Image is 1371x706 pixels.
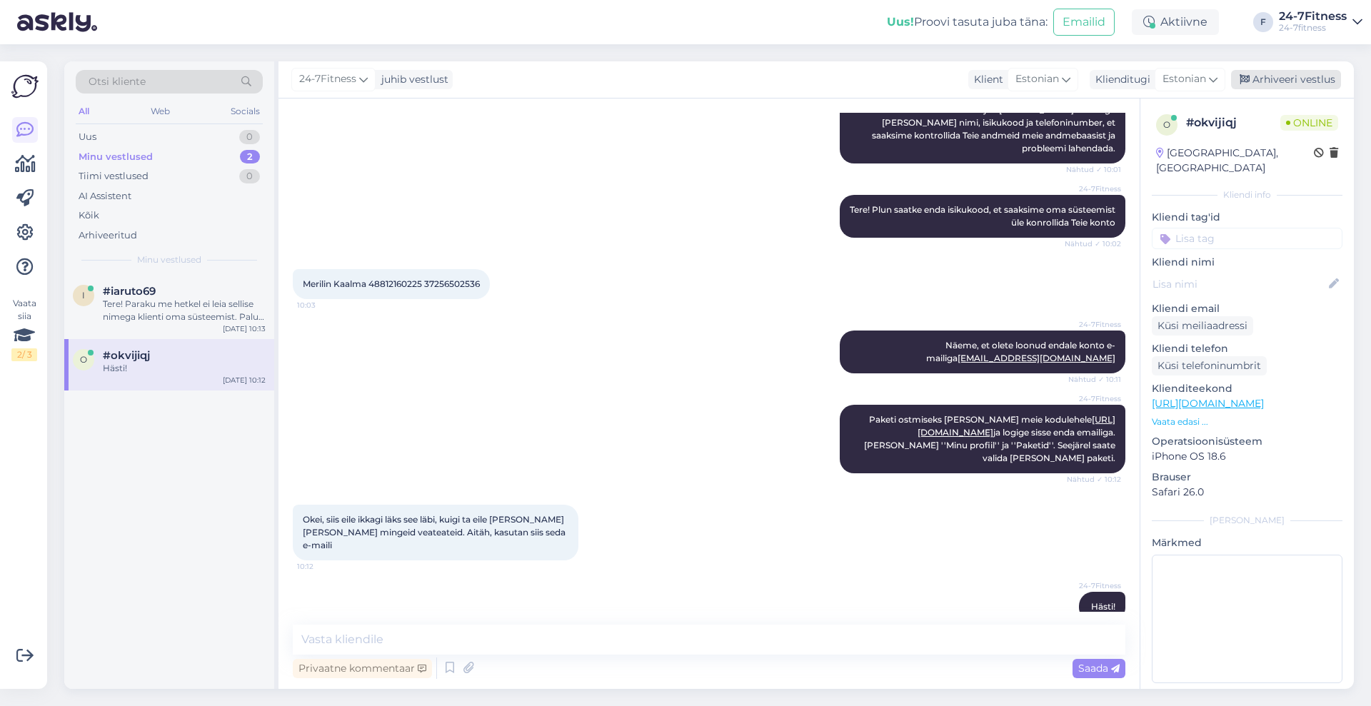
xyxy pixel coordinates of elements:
span: o [80,354,87,365]
img: Askly Logo [11,73,39,100]
div: Arhiveeritud [79,228,137,243]
span: Nähtud ✓ 10:02 [1065,238,1121,249]
div: Proovi tasuta juba täna: [887,14,1048,31]
div: Vaata siia [11,297,37,361]
p: Kliendi tag'id [1152,210,1342,225]
span: o [1163,119,1170,130]
span: Tere! Plun saatke enda isikukood, et saaksime oma süsteemist üle konrollida Teie konto [850,204,1118,228]
span: Paketi ostmiseks [PERSON_NAME] meie kodulehele ja logige sisse enda emailiga. [PERSON_NAME] ''Min... [864,414,1118,463]
button: Emailid [1053,9,1115,36]
div: AI Assistent [79,189,131,203]
div: Tere! Paraku me hetkel ei leia sellise nimega klienti oma süsteemist. Palun saatke oma isikukood. [103,298,266,323]
div: Privaatne kommentaar [293,659,432,678]
p: Safari 26.0 [1152,485,1342,500]
span: Estonian [1015,71,1059,87]
span: Näeme, et olete loonud endale konto e-mailiga [926,340,1115,363]
span: Saada [1078,662,1120,675]
div: # okvijiqj [1186,114,1280,131]
div: Minu vestlused [79,150,153,164]
div: Kliendi info [1152,188,1342,201]
div: [PERSON_NAME] [1152,514,1342,527]
a: [EMAIL_ADDRESS][DOMAIN_NAME] [958,353,1115,363]
p: Vaata edasi ... [1152,415,1342,428]
div: Aktiivne [1132,9,1219,35]
p: Klienditeekond [1152,381,1342,396]
div: All [76,102,92,121]
div: Kõik [79,208,99,223]
span: Otsi kliente [89,74,146,89]
div: Küsi meiliaadressi [1152,316,1253,336]
div: [GEOGRAPHIC_DATA], [GEOGRAPHIC_DATA] [1156,146,1314,176]
span: i [82,290,85,301]
div: juhib vestlust [376,72,448,87]
div: Hästi! [103,362,266,375]
p: Märkmed [1152,535,1342,550]
div: Uus [79,130,96,144]
span: #okvijiqj [103,349,150,362]
div: Küsi telefoninumbrit [1152,356,1267,375]
div: [DATE] 10:13 [223,323,266,334]
p: Operatsioonisüsteem [1152,434,1342,449]
span: #iaruto69 [103,285,156,298]
a: 24-7Fitness24-7fitness [1279,11,1362,34]
span: 24-7Fitness [1068,183,1121,194]
input: Lisa tag [1152,228,1342,249]
div: Tiimi vestlused [79,169,149,183]
a: [URL][DOMAIN_NAME] [1152,397,1264,410]
input: Lisa nimi [1152,276,1326,292]
span: Estonian [1162,71,1206,87]
span: Nähtud ✓ 10:01 [1066,164,1121,175]
span: 10:12 [297,561,351,572]
div: [DATE] 10:12 [223,375,266,385]
span: 24-7Fitness [1068,393,1121,404]
div: 24-7Fitness [1279,11,1347,22]
span: Hästi! [1091,601,1115,612]
div: Web [148,102,173,121]
b: Uus! [887,15,914,29]
span: Nähtud ✓ 10:11 [1068,374,1121,385]
span: Nähtud ✓ 10:12 [1067,474,1121,485]
p: Kliendi telefon [1152,341,1342,356]
p: iPhone OS 18.6 [1152,449,1342,464]
p: Brauser [1152,470,1342,485]
div: 2 / 3 [11,348,37,361]
p: Kliendi nimi [1152,255,1342,270]
div: 0 [239,130,260,144]
span: Online [1280,115,1338,131]
span: 10:03 [297,300,351,311]
div: 24-7fitness [1279,22,1347,34]
span: 24-7Fitness [1068,319,1121,330]
div: Arhiveeri vestlus [1231,70,1341,89]
span: Okei, siis eile ikkagi läks see läbi, kuigi ta eile [PERSON_NAME] [PERSON_NAME] mingeid veateatei... [303,514,568,550]
span: Minu vestlused [137,253,201,266]
div: Socials [228,102,263,121]
span: Täname selgituse eest! Meie süsteemis ei saa ühe e-mailiga olla seotud kaks kasutajat. [PERSON_NA... [864,91,1118,153]
div: Klienditugi [1090,72,1150,87]
div: 2 [240,150,260,164]
p: Kliendi email [1152,301,1342,316]
div: Klient [968,72,1003,87]
span: 24-7Fitness [1068,580,1121,591]
div: 0 [239,169,260,183]
div: F [1253,12,1273,32]
span: 24-7Fitness [299,71,356,87]
span: Merilin Kaalma 48812160225 37256502536 [303,278,480,289]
